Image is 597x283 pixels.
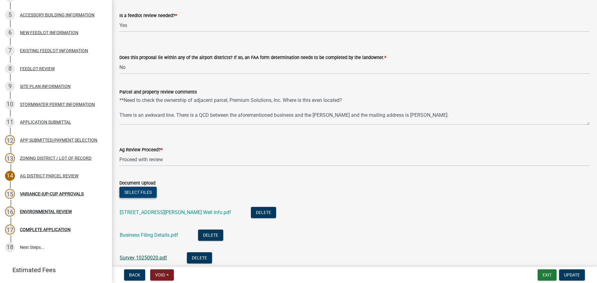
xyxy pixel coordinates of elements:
div: 6 [5,28,15,38]
a: Business Filing Details.pdf [120,232,178,238]
button: Delete [198,230,223,241]
div: AG DISTRICT PARCEL REVIEW [20,174,78,178]
label: Does this proposal lie within any of the airport districts? If so, an FAA form determination need... [119,56,386,60]
button: Update [559,269,585,281]
div: 5 [5,10,15,20]
a: Survey 10250020.pdf [120,255,167,261]
span: Void [155,272,165,277]
div: FEEDLOT REVIEW [20,66,55,71]
button: Back [124,269,145,281]
button: Delete [187,252,212,263]
a: Estimated Fees [5,264,102,276]
div: APP SUBMITTED/PAYMENT SELECTION [20,138,97,142]
button: Select files [119,187,157,198]
div: 13 [5,153,15,163]
label: Ag Review Proceed? [119,148,163,152]
wm-modal-confirm: Delete Document [198,232,223,238]
div: 9 [5,81,15,91]
div: 10 [5,99,15,109]
div: 8 [5,64,15,74]
div: 16 [5,207,15,217]
span: Back [129,272,140,277]
div: APPLICATION SUBMITTAL [20,120,71,124]
div: 15 [5,189,15,199]
div: STORMWATER PERMIT INFORMATION [20,102,95,107]
div: SITE PLAN INFORMATION [20,84,71,89]
div: ZONING DISTRICT / LOT OF RECORD [20,156,91,160]
wm-modal-confirm: Delete Document [251,210,276,216]
div: ENVIRONMENTAL REVIEW [20,209,72,214]
div: 18 [5,242,15,252]
label: Is a feedlot review needed? [119,14,177,18]
span: Update [564,272,580,277]
div: 7 [5,46,15,56]
div: 11 [5,117,15,127]
div: ACCESSORY BUILDING INFORMATION [20,13,95,17]
div: COMPLETE APPLICATION [20,227,71,232]
div: 17 [5,225,15,235]
label: Parcel and property review comments [119,90,197,94]
a: [STREET_ADDRESS][PERSON_NAME] Well Info.pdf [120,209,231,215]
div: EXISTING FEEDLOT INFORMATION [20,48,88,53]
label: Document Upload [119,181,155,185]
div: NEW FEEDLOT INFORMATION [20,30,78,35]
button: Delete [251,207,276,218]
button: Exit [538,269,557,281]
div: 14 [5,171,15,181]
div: 12 [5,135,15,145]
button: Void [150,269,174,281]
div: VARIANCE-IUP-CUP APPROVALS [20,192,84,196]
wm-modal-confirm: Delete Document [187,255,212,261]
